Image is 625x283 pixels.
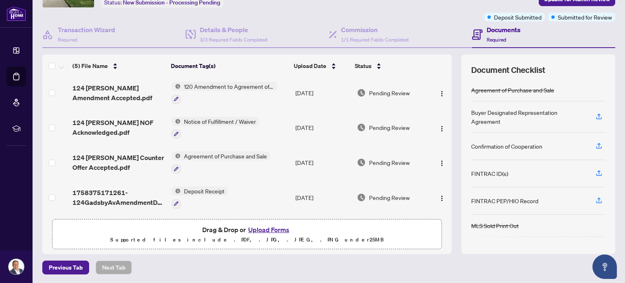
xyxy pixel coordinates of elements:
[352,55,428,77] th: Status
[435,156,448,169] button: Logo
[369,193,410,202] span: Pending Review
[471,221,519,230] div: MLS Sold Print Out
[246,224,292,235] button: Upload Forms
[200,37,267,43] span: 3/3 Required Fields Completed
[494,13,542,22] span: Deposit Submitted
[172,82,181,91] img: Status Icon
[172,186,228,208] button: Status IconDeposit Receipt
[72,83,165,103] span: 124 [PERSON_NAME] Amendment Accepted.pdf
[341,37,409,43] span: 1/1 Required Fields Completed
[72,153,165,172] span: 124 [PERSON_NAME] Counter Offer Accepted.pdf
[200,25,267,35] h4: Details & People
[487,37,506,43] span: Required
[181,186,228,195] span: Deposit Receipt
[72,188,165,207] span: 1758375171261-124GadsbyAvAmendmentDepositReceipt.pdf
[172,151,270,173] button: Status IconAgreement of Purchase and Sale
[7,6,26,21] img: logo
[435,86,448,99] button: Logo
[369,88,410,97] span: Pending Review
[292,180,354,215] td: [DATE]
[291,55,351,77] th: Upload Date
[439,160,445,167] img: Logo
[292,110,354,145] td: [DATE]
[172,186,181,195] img: Status Icon
[439,125,445,132] img: Logo
[292,145,354,180] td: [DATE]
[357,88,366,97] img: Document Status
[558,13,612,22] span: Submitted for Review
[96,261,132,274] button: Next Tab
[471,196,538,205] div: FINTRAC PEP/HIO Record
[471,108,586,126] div: Buyer Designated Representation Agreement
[172,117,259,139] button: Status IconNotice of Fulfillment / Waiver
[592,254,617,279] button: Open asap
[58,25,115,35] h4: Transaction Wizard
[439,195,445,202] img: Logo
[42,261,89,274] button: Previous Tab
[168,55,291,77] th: Document Tag(s)
[369,158,410,167] span: Pending Review
[357,123,366,132] img: Document Status
[202,224,292,235] span: Drag & Drop or
[369,123,410,132] span: Pending Review
[487,25,520,35] h4: Documents
[9,259,24,274] img: Profile Icon
[57,235,437,245] p: Supported files include .PDF, .JPG, .JPEG, .PNG under 25 MB
[471,86,554,94] div: Agreement of Purchase and Sale
[181,117,259,126] span: Notice of Fulfillment / Waiver
[439,90,445,97] img: Logo
[294,61,326,70] span: Upload Date
[49,261,83,274] span: Previous Tab
[357,193,366,202] img: Document Status
[172,82,277,104] button: Status Icon120 Amendment to Agreement of Purchase and Sale
[471,64,545,76] span: Document Checklist
[58,37,77,43] span: Required
[69,55,168,77] th: (5) File Name
[181,151,270,160] span: Agreement of Purchase and Sale
[471,169,508,178] div: FINTRAC ID(s)
[72,61,108,70] span: (5) File Name
[471,142,542,151] div: Confirmation of Cooperation
[357,158,366,167] img: Document Status
[292,75,354,110] td: [DATE]
[435,121,448,134] button: Logo
[172,117,181,126] img: Status Icon
[355,61,372,70] span: Status
[181,82,277,91] span: 120 Amendment to Agreement of Purchase and Sale
[172,151,181,160] img: Status Icon
[72,118,165,137] span: 124 [PERSON_NAME] NOF Acknowledged.pdf
[435,191,448,204] button: Logo
[52,219,441,250] span: Drag & Drop orUpload FormsSupported files include .PDF, .JPG, .JPEG, .PNG under25MB
[341,25,409,35] h4: Commission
